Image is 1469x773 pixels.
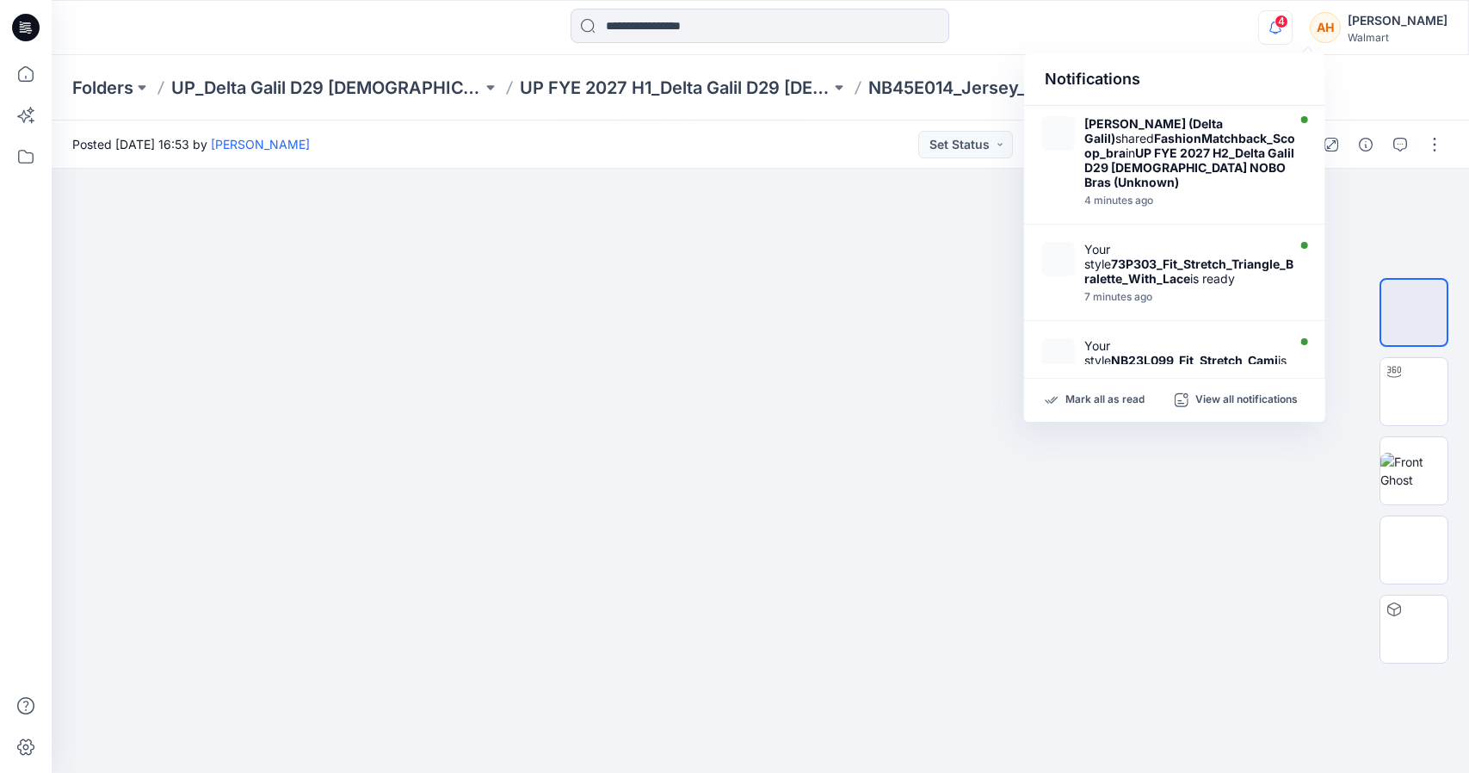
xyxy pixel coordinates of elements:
p: Mark all as read [1065,393,1145,408]
div: Your style is ready [1084,242,1298,286]
div: shared in [1084,116,1298,189]
img: NB23L099_Fit_Stretch_Cami [1041,338,1076,373]
div: AH [1310,12,1341,43]
img: FashionMatchback_Scoop_bra [1041,116,1076,151]
img: 73P303_Fit_Stretch_Triangle_Bralette_With_Lace [1041,242,1076,276]
span: Posted [DATE] 16:53 by [72,135,310,153]
strong: FashionMatchback_Scoop_bra [1084,131,1295,160]
div: [PERSON_NAME] [1348,10,1447,31]
button: Details [1352,131,1380,158]
a: [PERSON_NAME] [211,137,310,152]
strong: NB23L099_Fit_Stretch_Cami [1111,353,1278,368]
strong: [PERSON_NAME] (Delta Galil) [1084,116,1223,145]
div: Your style is ready [1084,338,1287,382]
div: Notifications [1024,53,1325,106]
div: Wednesday, September 17, 2025 20:50 [1084,195,1298,207]
a: UP FYE 2027 H1_Delta Galil D29 [DEMOGRAPHIC_DATA] NOBO Wall [520,76,830,100]
strong: UP FYE 2027 H2_Delta Galil D29 [DEMOGRAPHIC_DATA] NOBO Bras (Unknown) [1084,145,1294,189]
div: Wednesday, September 17, 2025 20:47 [1084,291,1298,303]
span: 4 [1275,15,1288,28]
a: Folders [72,76,133,100]
a: UP_Delta Galil D29 [DEMOGRAPHIC_DATA] NOBO Intimates [171,76,482,100]
div: Walmart [1348,31,1447,44]
strong: 73P303_Fit_Stretch_Triangle_Bralette_With_Lace [1084,257,1293,286]
p: View all notifications [1195,393,1298,408]
p: NB45E014_Jersey_TShirt_Bodysuit_WK18 [868,76,1179,100]
img: Front Ghost [1380,453,1447,489]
